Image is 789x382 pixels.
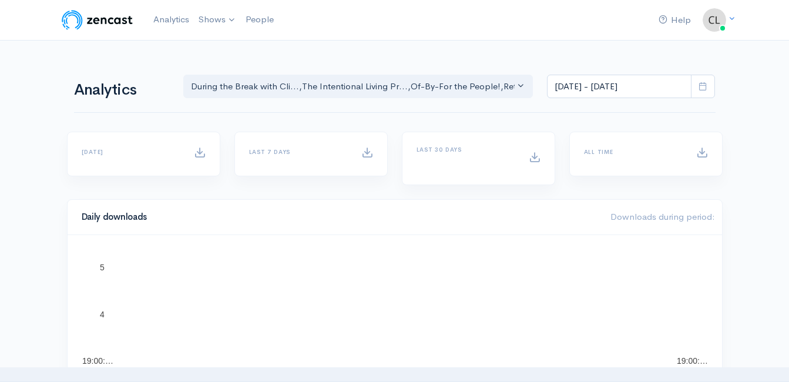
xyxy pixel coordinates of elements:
[100,310,105,319] text: 4
[74,82,169,99] h1: Analytics
[60,8,135,32] img: ZenCast Logo
[82,249,708,367] svg: A chart.
[149,7,194,32] a: Analytics
[183,75,533,99] button: During the Break with Cli..., The Intentional Living Pr..., Of-By-For the People!, Rethink - Rese...
[82,212,596,222] h4: Daily downloads
[749,342,777,370] iframe: gist-messenger-bubble-iframe
[654,8,696,33] a: Help
[584,149,682,155] h6: All time
[703,8,726,32] img: ...
[194,7,241,33] a: Shows
[249,149,347,155] h6: Last 7 days
[100,263,105,272] text: 5
[677,356,708,366] text: 19:00:…
[241,7,278,32] a: People
[191,80,515,93] div: During the Break with Cli... , The Intentional Living Pr... , Of-By-For the People! , Rethink - R...
[610,211,715,222] span: Downloads during period:
[82,356,113,366] text: 19:00:…
[547,75,691,99] input: analytics date range selector
[82,149,180,155] h6: [DATE]
[417,146,515,153] h6: Last 30 days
